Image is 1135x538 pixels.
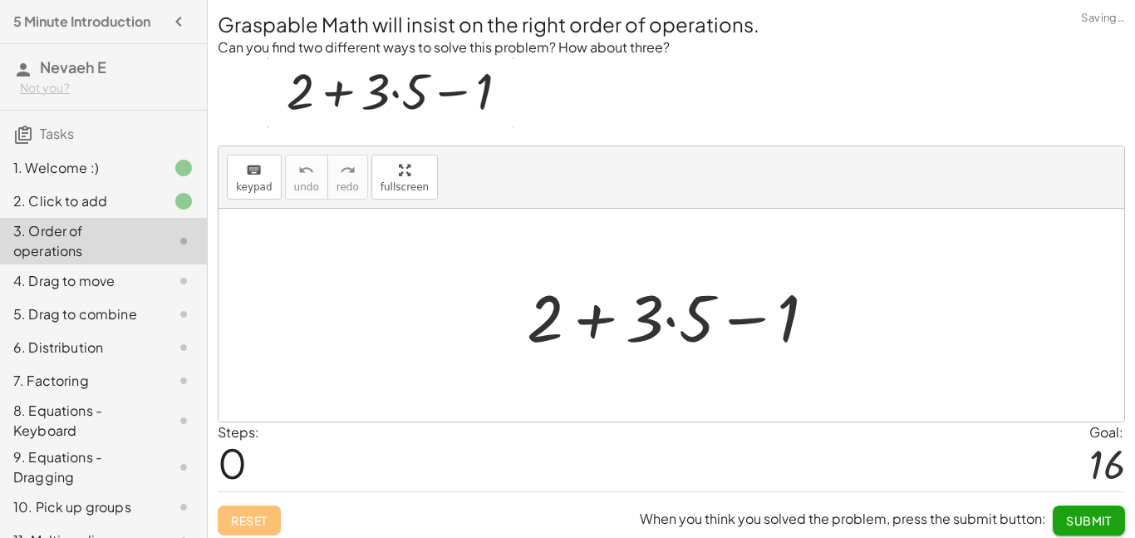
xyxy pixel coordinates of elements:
span: Tasks [40,125,74,142]
button: redoredo [327,155,368,200]
span: undo [294,181,319,193]
i: Task not started. [174,457,194,477]
span: Saving… [1081,10,1125,27]
button: fullscreen [371,155,438,200]
i: keyboard [246,160,262,180]
div: 4. Drag to move [13,271,147,291]
i: Task not started. [174,371,194,391]
p: Can you find two different ways to solve this problem? How about three? [218,38,1125,57]
i: Task not started. [174,304,194,324]
span: keypad [236,181,273,193]
div: 7. Factoring [13,371,147,391]
div: 3. Order of operations [13,221,147,261]
i: Task not started. [174,271,194,291]
div: Goal: [1089,422,1125,442]
span: Submit [1066,513,1112,528]
i: Task finished. [174,158,194,178]
div: 2. Click to add [13,191,147,211]
span: 0 [218,437,247,488]
img: c98fd760e6ed093c10ccf3c4ca28a3dcde0f4c7a2f3786375f60a510364f4df2.gif [268,57,513,127]
div: 1. Welcome :) [13,158,147,178]
span: fullscreen [381,181,429,193]
span: redo [337,181,359,193]
span: Nevaeh E [40,57,106,77]
i: undo [298,160,314,180]
div: 9. Equations - Dragging [13,447,147,487]
label: Steps: [218,423,259,441]
i: Task not started. [174,411,194,431]
div: 8. Equations - Keyboard [13,401,147,441]
span: When you think you solved the problem, press the submit button: [640,510,1046,527]
div: Not you? [20,80,194,96]
h2: Graspable Math will insist on the right order of operations. [218,10,1125,38]
i: Task not started. [174,231,194,251]
div: 6. Distribution [13,338,147,358]
i: Task not started. [174,497,194,517]
button: Submit [1053,506,1125,536]
i: redo [340,160,356,180]
div: 10. Pick up groups [13,497,147,517]
button: undoundo [285,155,328,200]
i: Task finished. [174,191,194,211]
h4: 5 Minute Introduction [13,12,150,32]
button: keyboardkeypad [227,155,282,200]
div: 5. Drag to combine [13,304,147,324]
i: Task not started. [174,338,194,358]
